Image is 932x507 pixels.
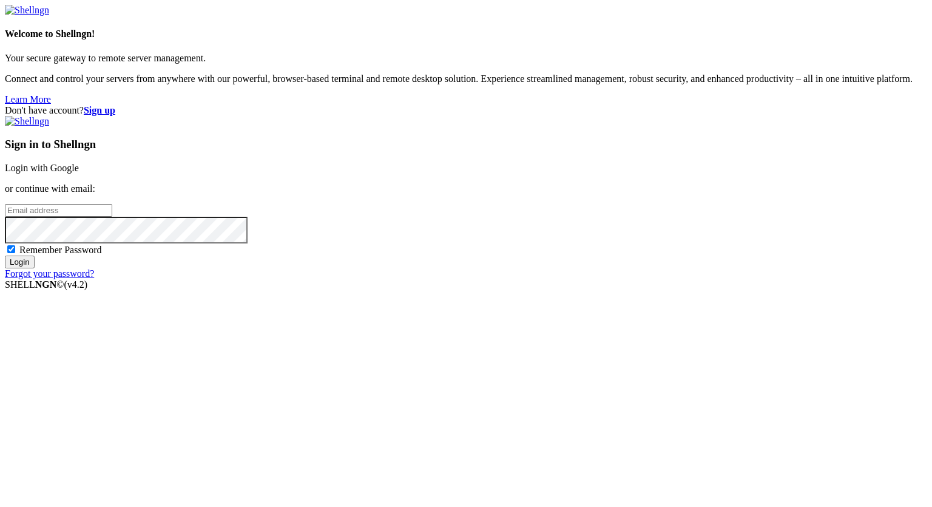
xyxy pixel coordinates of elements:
p: Your secure gateway to remote server management. [5,53,927,64]
b: NGN [35,279,57,290]
a: Forgot your password? [5,268,94,279]
span: Remember Password [19,245,102,255]
a: Login with Google [5,163,79,173]
input: Login [5,256,35,268]
p: or continue with email: [5,183,927,194]
h3: Sign in to Shellngn [5,138,927,151]
p: Connect and control your servers from anywhere with our powerful, browser-based terminal and remo... [5,73,927,84]
a: Sign up [84,105,115,115]
input: Email address [5,204,112,217]
span: 4.2.0 [64,279,88,290]
div: Don't have account? [5,105,927,116]
input: Remember Password [7,245,15,253]
h4: Welcome to Shellngn! [5,29,927,39]
span: SHELL © [5,279,87,290]
a: Learn More [5,94,51,104]
img: Shellngn [5,5,49,16]
img: Shellngn [5,116,49,127]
